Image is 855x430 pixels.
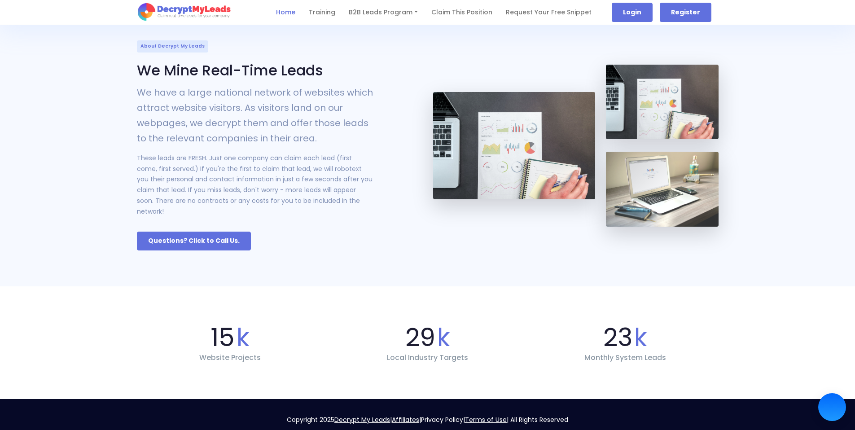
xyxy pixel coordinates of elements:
a: register [660,3,711,22]
h6: Local Industry Targets [334,352,521,363]
a: Decrypt My Leads [334,415,390,424]
a: Affiliates [392,415,419,424]
span: 29 [405,320,435,355]
span: k [437,320,450,355]
h6: Monthly System Leads [532,352,719,363]
img: ... [606,65,719,139]
p: These leads are FRESH. Just one company can claim each lead (first come, first served.) If you're... [137,153,373,217]
a: Privacy Policy [421,415,463,424]
span: k [634,320,647,355]
span: 15 [210,320,235,355]
a: B2B Leads Program [349,8,418,17]
span: About Decrypt My Leads [137,40,208,53]
span: k [237,320,250,355]
a: Terms of Use [465,415,507,424]
p: We have a large national network of websites which attract website visitors. As visitors land on ... [137,85,373,146]
a: Request Your Free Snippet [506,8,592,17]
img: ... [606,152,719,227]
img: logo [137,2,231,22]
h6: Website Projects [137,352,324,363]
img: ... [433,92,595,199]
a: Questions? Click to Call Us. [137,232,251,250]
span: 23 [603,320,632,355]
a: Training [309,8,335,17]
a: Home [276,8,295,17]
a: login [612,3,653,22]
a: Claim this Position [431,8,492,17]
h2: We Mine Real-Time Leads [137,60,373,81]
